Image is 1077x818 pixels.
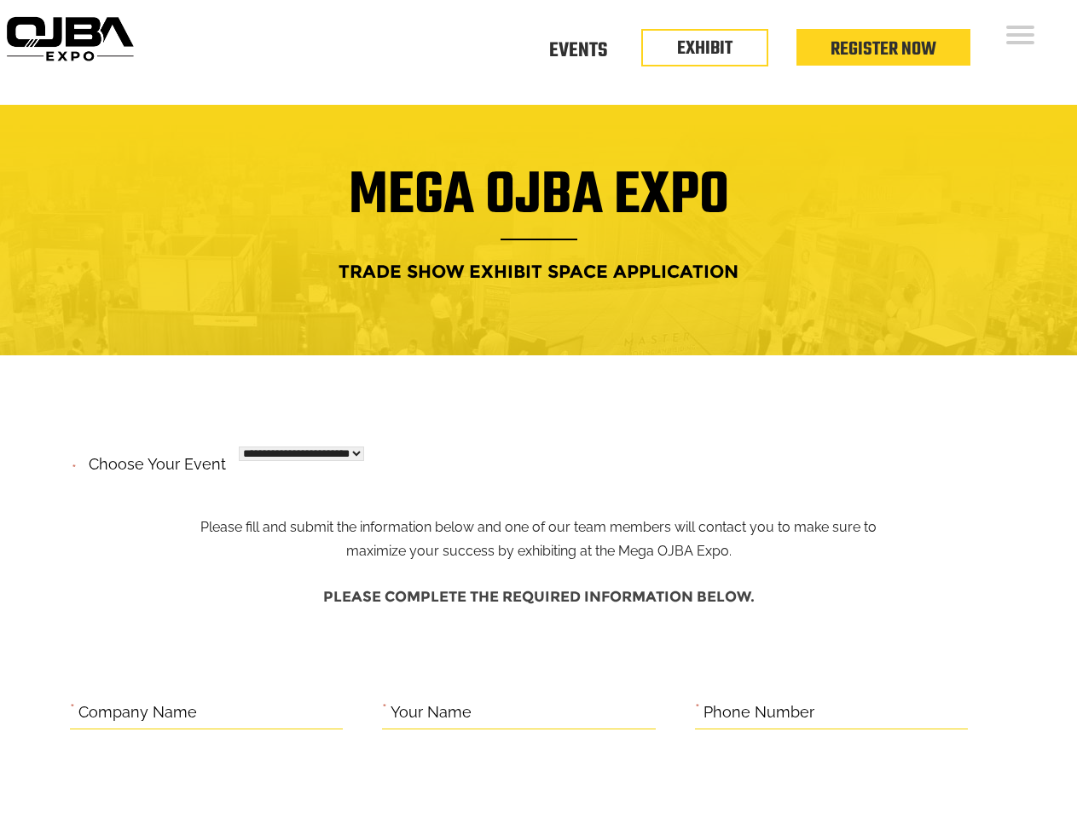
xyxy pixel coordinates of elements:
h4: Please complete the required information below. [70,580,1008,613]
h4: Trade Show Exhibit Space Application [13,256,1064,287]
h1: Mega OJBA Expo [13,172,1064,240]
a: Register Now [831,35,936,64]
label: Your Name [391,700,472,726]
p: Please fill and submit the information below and one of our team members will contact you to make... [187,450,890,564]
label: Choose your event [78,441,226,478]
label: Company Name [78,700,197,726]
a: EXHIBIT [677,34,732,63]
label: Phone Number [704,700,814,726]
